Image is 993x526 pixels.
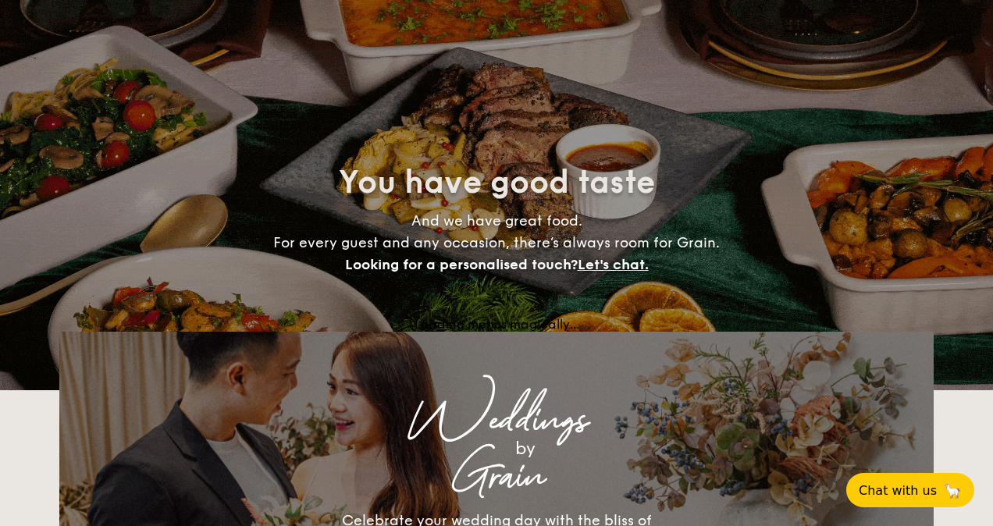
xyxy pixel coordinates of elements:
[197,407,796,435] div: Weddings
[859,483,937,498] span: Chat with us
[254,435,796,463] div: by
[578,256,649,273] span: Let's chat.
[197,463,796,491] div: Grain
[846,473,974,507] button: Chat with us🦙
[59,317,934,332] div: Loading menus magically...
[943,482,962,499] span: 🦙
